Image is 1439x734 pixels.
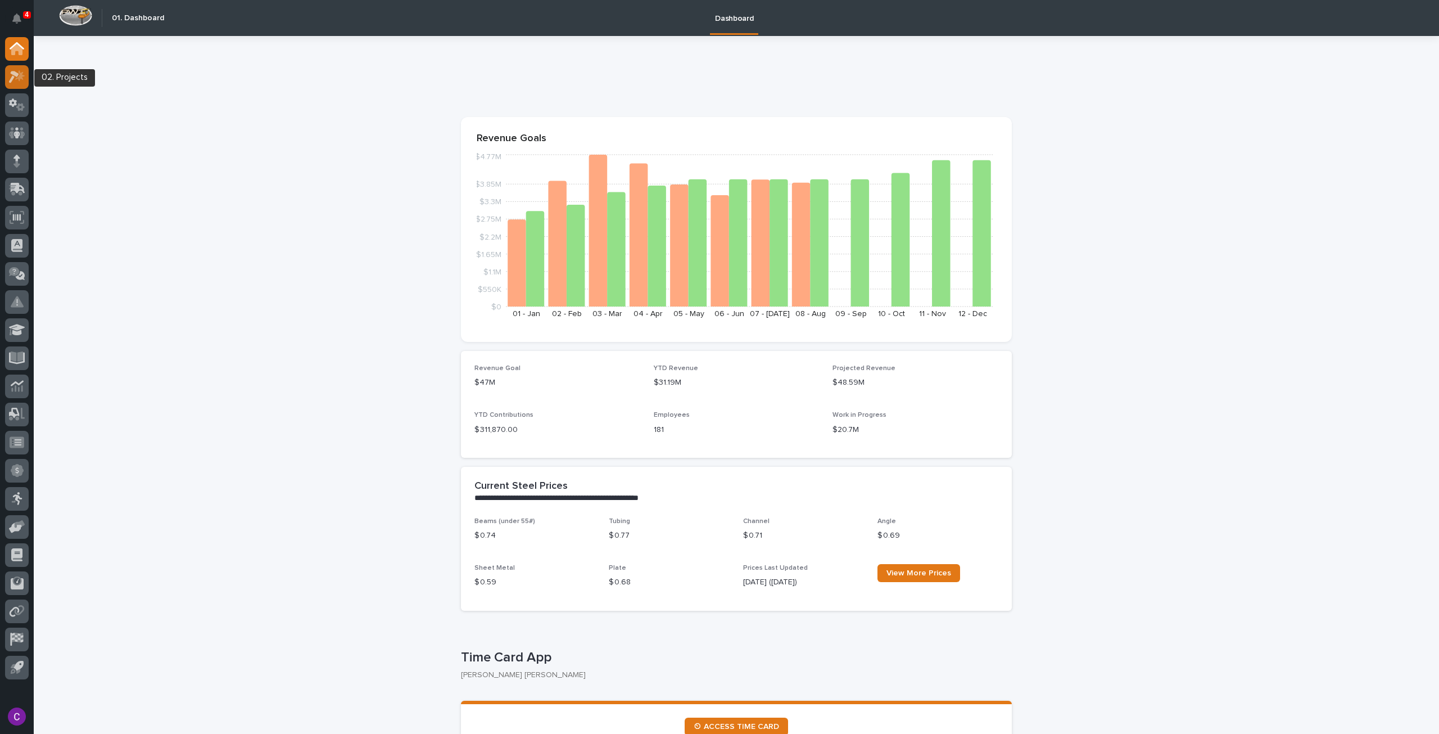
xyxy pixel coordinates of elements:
[474,412,533,418] span: YTD Contributions
[654,365,698,372] span: YTD Revenue
[461,650,1007,666] p: Time Card App
[592,310,622,318] text: 03 - Mar
[832,377,998,389] p: $48.59M
[474,577,595,588] p: $ 0.59
[743,577,864,588] p: [DATE] ([DATE])
[743,530,864,542] p: $ 0.71
[878,310,905,318] text: 10 - Oct
[654,412,690,418] span: Employees
[877,530,998,542] p: $ 0.69
[112,13,164,23] h2: 01. Dashboard
[714,310,744,318] text: 06 - Jun
[474,518,535,525] span: Beams (under 55#)
[877,518,896,525] span: Angle
[474,424,640,436] p: $ 311,870.00
[513,310,540,318] text: 01 - Jan
[14,13,29,31] div: Notifications4
[25,11,29,19] p: 4
[478,285,501,293] tspan: $550K
[491,303,501,311] tspan: $0
[474,565,515,571] span: Sheet Metal
[609,577,730,588] p: $ 0.68
[476,215,501,223] tspan: $2.75M
[795,310,826,318] text: 08 - Aug
[750,310,790,318] text: 07 - [DATE]
[958,310,987,318] text: 12 - Dec
[552,310,582,318] text: 02 - Feb
[474,480,568,493] h2: Current Steel Prices
[609,530,730,542] p: $ 0.77
[832,412,886,418] span: Work in Progress
[743,565,808,571] span: Prices Last Updated
[609,565,626,571] span: Plate
[835,310,867,318] text: 09 - Sep
[877,564,960,582] a: View More Prices
[477,133,996,145] p: Revenue Goals
[743,518,770,525] span: Channel
[694,723,779,731] span: ⏲ ACCESS TIME CARD
[483,268,501,276] tspan: $1.1M
[673,310,704,318] text: 05 - May
[479,233,501,241] tspan: $2.2M
[475,181,501,188] tspan: $3.85M
[59,5,92,26] img: Workspace Logo
[633,310,663,318] text: 04 - Apr
[474,530,595,542] p: $ 0.74
[476,250,501,258] tspan: $1.65M
[654,424,820,436] p: 181
[609,518,630,525] span: Tubing
[832,424,998,436] p: $20.7M
[479,198,501,206] tspan: $3.3M
[461,670,1003,680] p: [PERSON_NAME] [PERSON_NAME]
[654,377,820,389] p: $31.19M
[5,705,29,728] button: users-avatar
[474,365,521,372] span: Revenue Goal
[475,153,501,161] tspan: $4.77M
[832,365,895,372] span: Projected Revenue
[5,7,29,30] button: Notifications
[474,377,640,389] p: $47M
[886,569,951,577] span: View More Prices
[919,310,946,318] text: 11 - Nov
